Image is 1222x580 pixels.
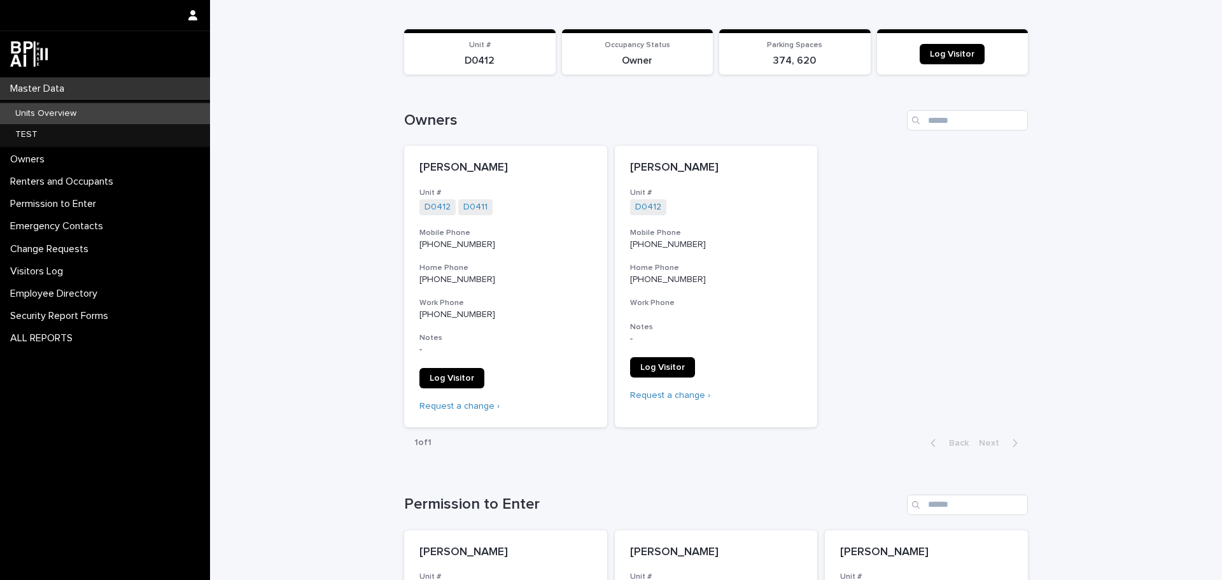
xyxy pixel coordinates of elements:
[930,50,974,59] span: Log Visitor
[419,368,484,388] a: Log Visitor
[5,198,106,210] p: Permission to Enter
[419,298,592,308] h3: Work Phone
[630,391,710,400] a: Request a change ›
[5,332,83,344] p: ALL REPORTS
[979,439,1007,448] span: Next
[419,344,592,355] p: -
[5,83,74,95] p: Master Data
[920,437,974,449] button: Back
[425,202,451,213] a: D0412
[5,265,73,278] p: Visitors Log
[630,240,706,249] a: [PHONE_NUMBER]
[5,310,118,322] p: Security Report Forms
[767,41,822,49] span: Parking Spaces
[630,357,695,378] a: Log Visitor
[630,546,803,560] p: [PERSON_NAME]
[430,374,474,383] span: Log Visitor
[419,263,592,273] h3: Home Phone
[630,334,803,344] p: -
[840,546,1013,560] p: [PERSON_NAME]
[419,275,495,284] a: [PHONE_NUMBER]
[630,228,803,238] h3: Mobile Phone
[941,439,969,448] span: Back
[570,55,706,67] p: Owner
[5,288,108,300] p: Employee Directory
[5,108,87,119] p: Units Overview
[469,41,491,49] span: Unit #
[404,495,902,514] h1: Permission to Enter
[635,202,661,213] a: D0412
[640,363,685,372] span: Log Visitor
[630,263,803,273] h3: Home Phone
[463,202,488,213] a: D0411
[907,110,1028,131] input: Search
[419,161,592,175] p: [PERSON_NAME]
[727,55,863,67] p: 374, 620
[404,146,607,427] a: [PERSON_NAME]Unit #D0412 D0411 Mobile Phone[PHONE_NUMBER]Home Phone[PHONE_NUMBER]Work Phone[PHONE...
[419,402,500,411] a: Request a change ›
[419,240,495,249] a: [PHONE_NUMBER]
[615,146,818,427] a: [PERSON_NAME]Unit #D0412 Mobile Phone[PHONE_NUMBER]Home Phone[PHONE_NUMBER]Work PhoneNotes-Log Vi...
[5,220,113,232] p: Emergency Contacts
[10,41,48,67] img: dwgmcNfxSF6WIOOXiGgu
[974,437,1028,449] button: Next
[630,298,803,308] h3: Work Phone
[419,310,495,319] a: [PHONE_NUMBER]
[920,44,985,64] a: Log Visitor
[5,176,123,188] p: Renters and Occupants
[5,129,48,140] p: TEST
[419,228,592,238] h3: Mobile Phone
[630,188,803,198] h3: Unit #
[5,243,99,255] p: Change Requests
[605,41,670,49] span: Occupancy Status
[419,546,592,560] p: [PERSON_NAME]
[630,322,803,332] h3: Notes
[630,275,706,284] a: [PHONE_NUMBER]
[630,161,803,175] p: [PERSON_NAME]
[907,495,1028,515] input: Search
[419,188,592,198] h3: Unit #
[412,55,548,67] p: D0412
[5,153,55,166] p: Owners
[404,111,902,130] h1: Owners
[419,333,592,343] h3: Notes
[404,427,442,458] p: 1 of 1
